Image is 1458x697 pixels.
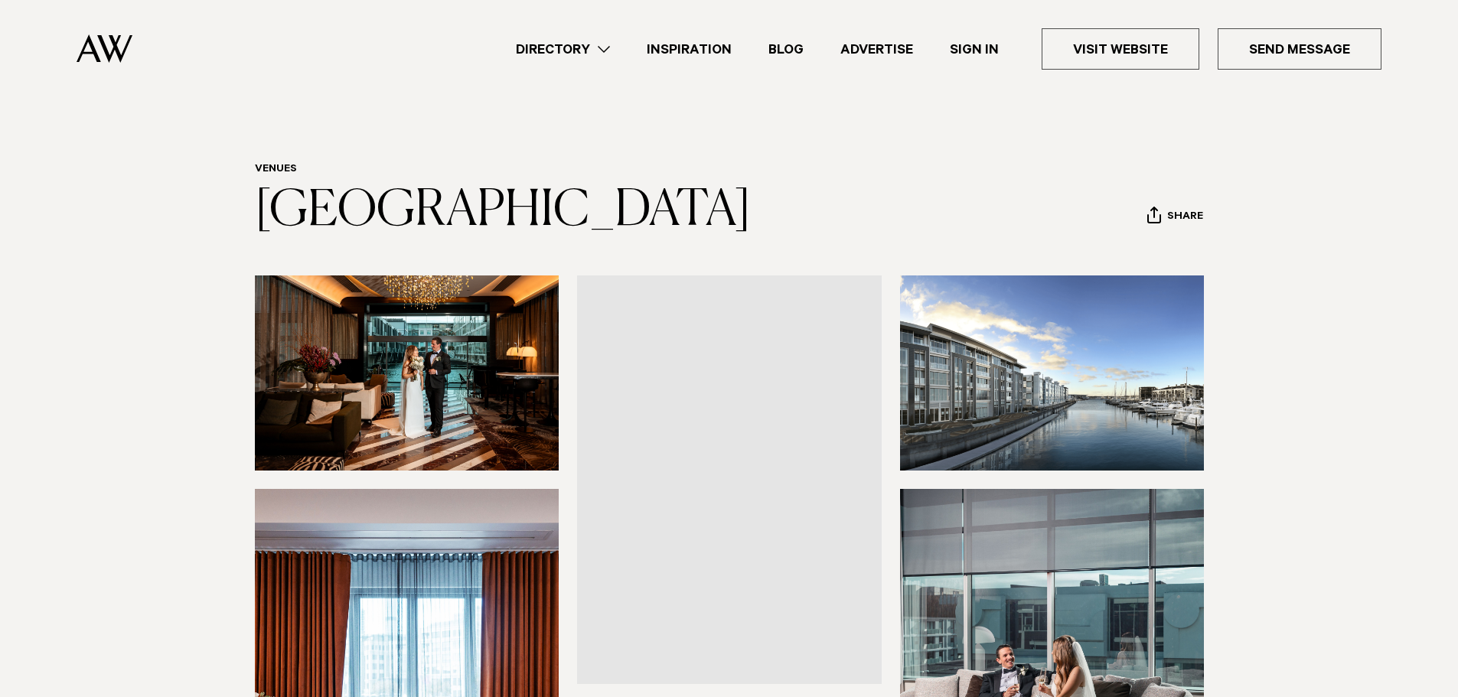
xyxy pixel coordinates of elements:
button: Share [1147,206,1204,229]
a: Advertise [822,39,931,60]
a: Sign In [931,39,1017,60]
span: Share [1167,210,1203,225]
img: Auckland Weddings Logo [77,34,132,63]
a: Blog [750,39,822,60]
a: Visit Website [1042,28,1199,70]
a: Venues [255,164,297,176]
a: [GEOGRAPHIC_DATA] [255,187,751,236]
a: Directory [497,39,628,60]
a: Send Message [1218,28,1381,70]
a: Inspiration [628,39,750,60]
